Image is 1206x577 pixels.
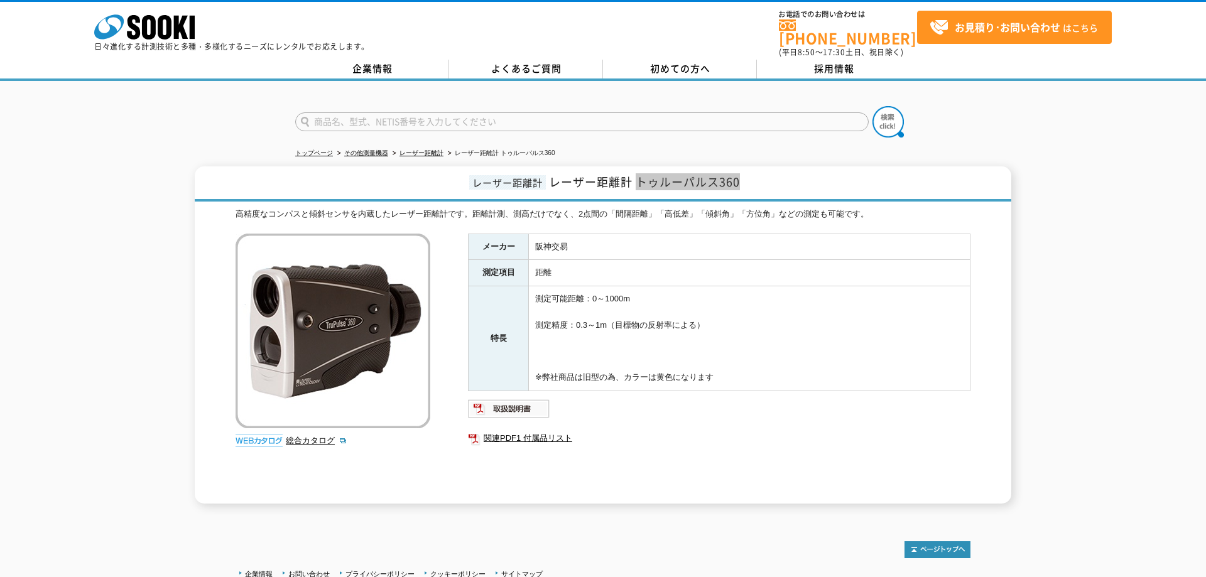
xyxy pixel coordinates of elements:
[905,541,970,558] img: トップページへ
[469,286,529,391] th: 特長
[469,260,529,286] th: 測定項目
[94,43,369,50] p: 日々進化する計測技術と多種・多様化するニーズにレンタルでお応えします。
[798,46,815,58] span: 8:50
[286,436,347,445] a: 総合カタログ
[295,112,869,131] input: 商品名、型式、NETIS番号を入力してください
[468,430,970,446] a: 関連PDF1 付属品リスト
[295,149,333,156] a: トップページ
[872,106,904,138] img: btn_search.png
[779,19,917,45] a: [PHONE_NUMBER]
[930,18,1098,37] span: はこちら
[529,234,970,260] td: 阪神交易
[449,60,603,78] a: よくあるご質問
[468,407,550,416] a: 取扱説明書
[295,60,449,78] a: 企業情報
[757,60,911,78] a: 採用情報
[236,234,430,428] img: レーザー距離計 トゥルーパルス360
[469,234,529,260] th: メーカー
[955,19,1060,35] strong: お見積り･お問い合わせ
[529,260,970,286] td: 距離
[468,399,550,419] img: 取扱説明書
[917,11,1112,44] a: お見積り･お問い合わせはこちら
[823,46,845,58] span: 17:30
[650,62,710,75] span: 初めての方へ
[344,149,388,156] a: その他測量機器
[236,434,283,447] img: webカタログ
[399,149,443,156] a: レーザー距離計
[529,286,970,391] td: 測定可能距離：0～1000m 測定精度：0.3～1m（目標物の反射率による） ※弊社商品は旧型の為、カラーは黄色になります
[779,46,903,58] span: (平日 ～ 土日、祝日除く)
[549,173,740,190] span: レーザー距離計 トゥルーパルス360
[469,175,546,190] span: レーザー距離計
[603,60,757,78] a: 初めての方へ
[445,147,555,160] li: レーザー距離計 トゥルーパルス360
[236,208,970,221] div: 高精度なコンパスと傾斜センサを内蔵したレーザー距離計です。距離計測、測高だけでなく、2点間の「間隔距離」「高低差」「傾斜角」「方位角」などの測定も可能です。
[779,11,917,18] span: お電話でのお問い合わせは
